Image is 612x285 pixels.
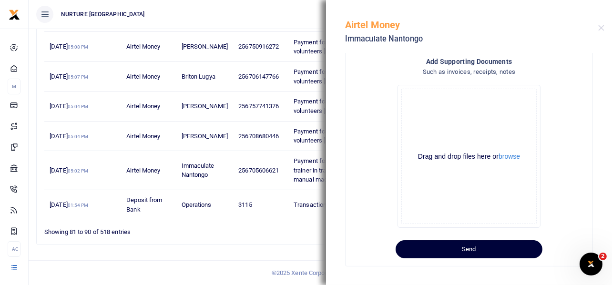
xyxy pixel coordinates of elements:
span: [PERSON_NAME] [182,132,228,140]
span: Operations [182,201,212,208]
span: Airtel Money [126,73,160,80]
span: [PERSON_NAME] [182,43,228,50]
span: Payment for airport pickup of volunteers [DATE] [294,98,373,114]
span: [DATE] [50,201,88,208]
span: NURTURE [GEOGRAPHIC_DATA] [57,10,149,19]
h4: Such as invoices, receipts, notes [357,67,581,77]
button: Close [598,25,604,31]
span: Airtel Money [126,102,160,110]
span: Payment for airport pickup of volunteers [DATE] [294,68,373,85]
h5: Immaculate Nantongo [345,34,598,44]
small: 05:08 PM [68,44,89,50]
small: 05:02 PM [68,168,89,173]
button: browse [499,153,520,160]
span: [DATE] [50,167,88,174]
span: 256708680446 [238,132,279,140]
small: 05:04 PM [68,104,89,109]
span: 256706147766 [238,73,279,80]
span: [PERSON_NAME] [182,102,228,110]
div: Showing 81 to 90 of 518 entries [44,222,271,237]
small: 05:04 PM [68,134,89,139]
img: logo-small [9,9,20,20]
span: [DATE] [50,73,88,80]
div: Drag and drop files here or [402,152,536,161]
span: [DATE] [50,43,88,50]
span: 3115 [238,201,252,208]
span: 256750916272 [238,43,279,50]
span: Deposit from Bank [126,196,162,213]
span: 256705606621 [238,167,279,174]
span: 2 [599,253,607,260]
span: [DATE] [50,132,88,140]
span: [DATE] [50,102,88,110]
span: Payment for the UIRI specialist trainer in training usage of manual machines [294,157,378,183]
span: Transaction Deposit [294,201,349,208]
h4: Add supporting Documents [357,56,581,67]
span: Payment for airport pickup of volunteers [DATE] [294,39,373,55]
span: Airtel Money [126,167,160,174]
span: Airtel Money [126,132,160,140]
button: Send [396,240,542,258]
span: Briton Lugya [182,73,215,80]
div: File Uploader [398,85,541,228]
iframe: Intercom live chat [580,253,602,275]
span: Airtel Money [126,43,160,50]
span: 256757741376 [238,102,279,110]
span: Payment for airport pickup of volunteers [DATE] [294,128,373,144]
li: M [8,79,20,94]
small: 05:07 PM [68,74,89,80]
small: 01:54 PM [68,203,89,208]
h5: Airtel Money [345,19,598,31]
span: Immaculate Nantongo [182,162,214,179]
li: Ac [8,241,20,257]
a: logo-small logo-large logo-large [9,10,20,18]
